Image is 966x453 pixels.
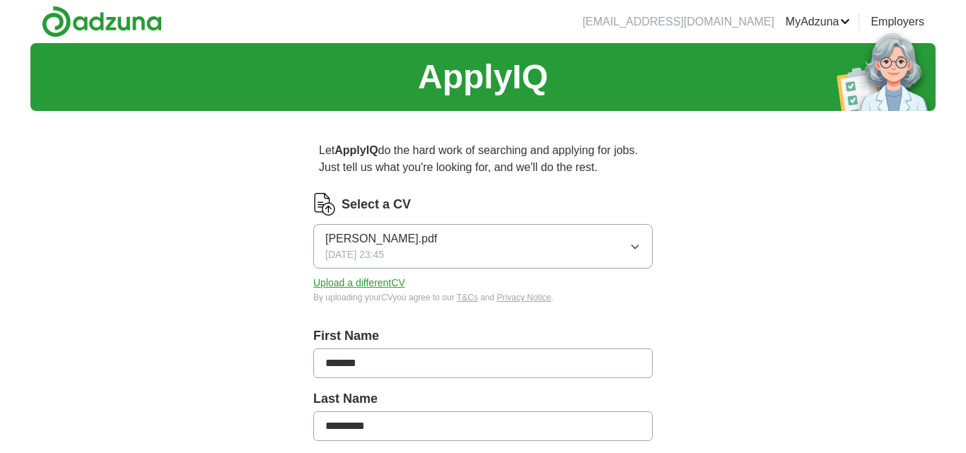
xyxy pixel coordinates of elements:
img: Adzuna logo [42,6,162,37]
strong: ApplyIQ [334,144,378,156]
a: Employers [871,13,924,30]
img: CV Icon [313,193,336,216]
span: [PERSON_NAME].pdf [325,230,437,247]
h1: ApplyIQ [418,52,548,102]
label: First Name [313,326,653,346]
p: Let do the hard work of searching and applying for jobs. Just tell us what you're looking for, an... [313,136,653,182]
button: [PERSON_NAME].pdf[DATE] 23:45 [313,224,653,269]
button: Upload a differentCV [313,276,405,290]
a: T&Cs [457,293,478,302]
span: [DATE] 23:45 [325,247,384,262]
label: Last Name [313,389,653,408]
label: Select a CV [342,195,411,214]
a: Privacy Notice [497,293,552,302]
li: [EMAIL_ADDRESS][DOMAIN_NAME] [583,13,774,30]
a: MyAdzuna [786,13,851,30]
div: By uploading your CV you agree to our and . [313,291,653,304]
